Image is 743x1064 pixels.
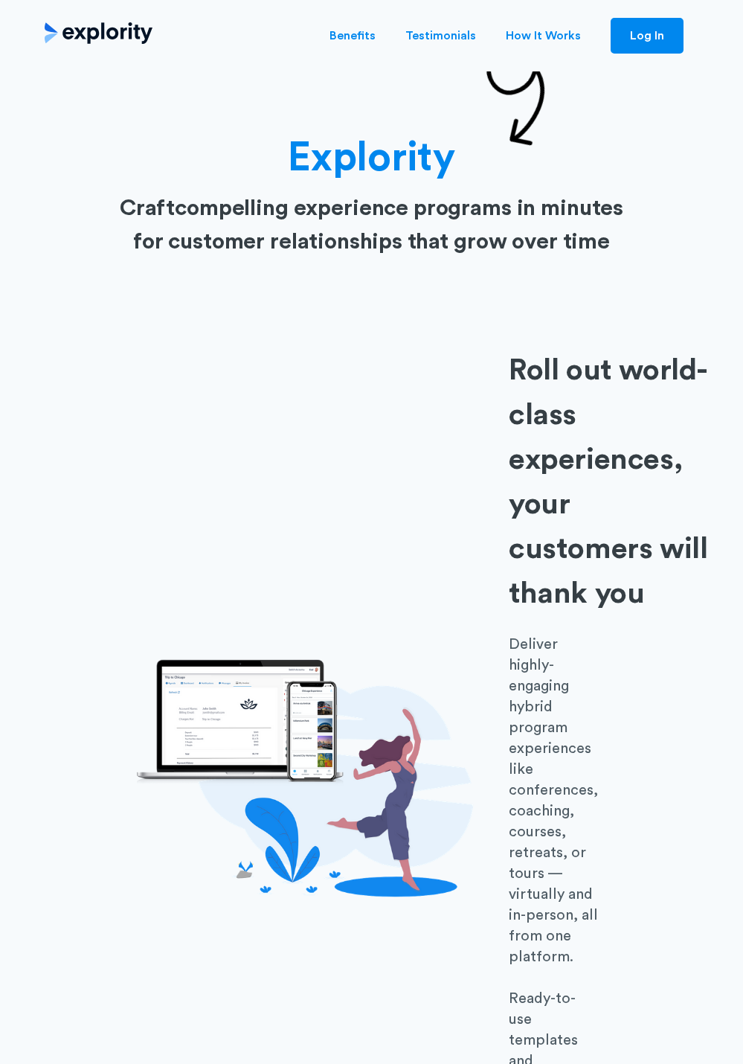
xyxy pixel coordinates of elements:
a: How It Works [506,27,581,45]
a: Testimonials [405,27,476,45]
span: for customer relationships that grow over time [133,231,610,253]
a: home [45,22,152,49]
span: Craft [120,197,175,219]
span: Explority [288,138,455,178]
a: Log In [611,18,684,54]
h2: Roll out world-class experiences, your customers will thank you [509,348,718,616]
a: Benefits [329,27,376,45]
